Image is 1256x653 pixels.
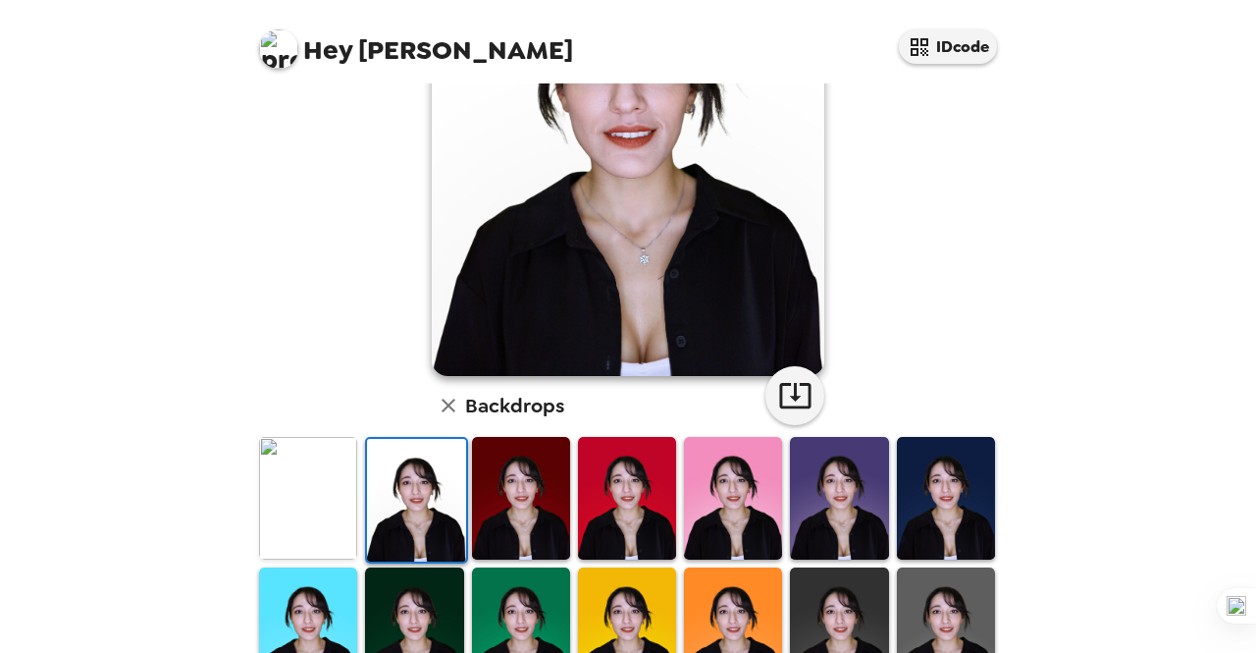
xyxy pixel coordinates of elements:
span: Hey [303,32,352,68]
button: IDcode [899,29,997,64]
img: profile pic [259,29,298,69]
span: [PERSON_NAME] [259,20,573,64]
img: Original [259,437,357,560]
h6: Backdrops [465,390,564,421]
